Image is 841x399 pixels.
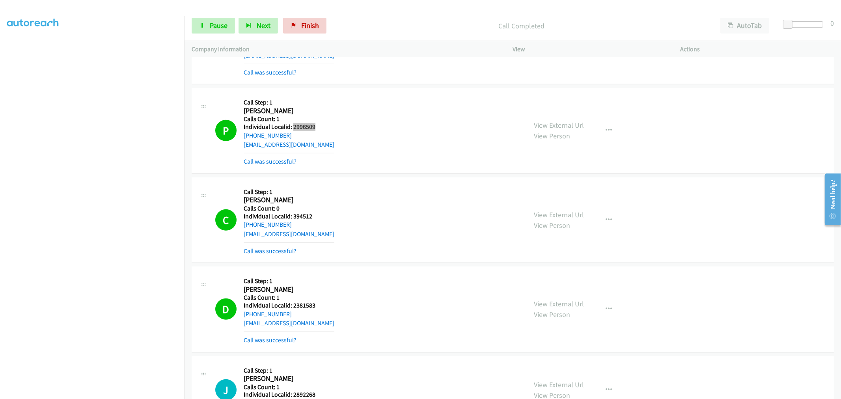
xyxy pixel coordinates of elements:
[283,18,326,34] a: Finish
[257,21,270,30] span: Next
[244,285,325,294] h2: [PERSON_NAME]
[534,131,571,140] a: View Person
[244,106,325,116] h2: [PERSON_NAME]
[534,310,571,319] a: View Person
[720,18,769,34] button: AutoTab
[215,120,237,141] h1: P
[534,121,584,130] a: View External Url
[244,213,334,220] h5: Individual Localid: 394512
[244,383,334,391] h5: Calls Count: 1
[244,196,325,205] h2: [PERSON_NAME]
[681,45,834,54] p: Actions
[244,221,292,228] a: [PHONE_NUMBER]
[192,45,499,54] p: Company Information
[244,247,296,255] a: Call was successful?
[244,310,292,318] a: [PHONE_NUMBER]
[215,298,237,320] h1: D
[337,21,706,31] p: Call Completed
[513,45,666,54] p: View
[244,230,334,238] a: [EMAIL_ADDRESS][DOMAIN_NAME]
[244,69,296,76] a: Call was successful?
[244,99,334,106] h5: Call Step: 1
[215,209,237,231] h1: C
[244,367,334,375] h5: Call Step: 1
[244,277,334,285] h5: Call Step: 1
[830,18,834,28] div: 0
[239,18,278,34] button: Next
[244,391,334,399] h5: Individual Localid: 2892268
[210,21,227,30] span: Pause
[534,221,571,230] a: View Person
[244,319,334,327] a: [EMAIL_ADDRESS][DOMAIN_NAME]
[244,141,334,148] a: [EMAIL_ADDRESS][DOMAIN_NAME]
[244,132,292,139] a: [PHONE_NUMBER]
[819,168,841,231] iframe: Resource Center
[787,21,823,28] div: Delay between calls (in seconds)
[244,336,296,344] a: Call was successful?
[534,210,584,219] a: View External Url
[244,374,325,383] h2: [PERSON_NAME]
[244,294,334,302] h5: Calls Count: 1
[244,205,334,213] h5: Calls Count: 0
[534,380,584,389] a: View External Url
[7,23,185,398] iframe: Dialpad
[244,188,334,196] h5: Call Step: 1
[301,21,319,30] span: Finish
[192,18,235,34] a: Pause
[244,115,334,123] h5: Calls Count: 1
[534,299,584,308] a: View External Url
[244,123,334,131] h5: Individual Localid: 2996509
[244,302,334,310] h5: Individual Localid: 2381583
[244,158,296,165] a: Call was successful?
